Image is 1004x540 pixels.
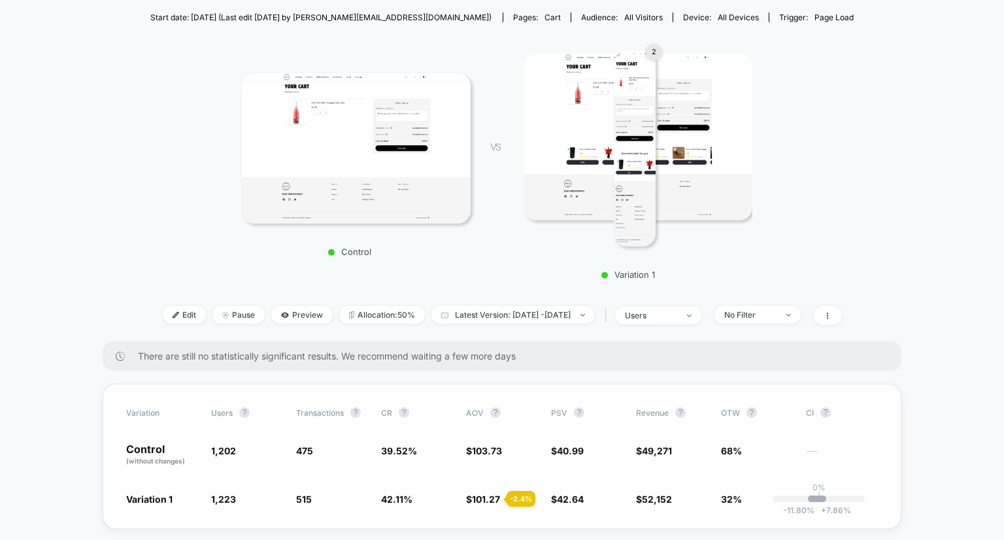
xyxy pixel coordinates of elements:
span: | [601,306,615,325]
span: Edit [163,306,206,324]
span: OTW [721,407,793,418]
span: 32% [721,494,742,505]
p: 0% [812,482,826,492]
p: Control [126,444,198,466]
span: VS [490,141,501,152]
span: AOV [466,408,484,418]
span: 68% [721,445,742,456]
span: $ [466,445,502,456]
span: Device: [673,12,769,22]
span: Allocation: 50% [339,306,425,324]
span: 1,223 [211,494,236,505]
span: 101.27 [472,494,500,505]
img: Variation 1 main [614,50,655,246]
span: 475 [296,445,313,456]
span: + [821,505,826,515]
div: No Filter [724,310,777,320]
button: ? [820,407,831,418]
div: users [625,311,677,320]
img: Variation 1 1 [524,54,752,220]
span: Transactions [296,408,344,418]
img: edit [173,312,179,318]
button: ? [350,407,361,418]
span: PSV [551,408,567,418]
span: Revenue [636,408,669,418]
span: 103.73 [472,445,502,456]
div: Audience: [581,12,663,22]
img: end [687,314,692,317]
button: ? [490,407,501,418]
span: All Visitors [624,12,663,22]
span: 7.86 % [814,505,851,515]
button: ? [399,407,409,418]
span: 52,152 [642,494,672,505]
span: 40.99 [557,445,584,456]
p: | [818,492,820,502]
span: Latest Version: [DATE] - [DATE] [431,306,595,324]
div: Pages: [513,12,561,22]
span: Page Load [814,12,854,22]
img: rebalance [349,311,354,318]
span: Start date: [DATE] (Last edit [DATE] by [PERSON_NAME][EMAIL_ADDRESS][DOMAIN_NAME]) [150,12,492,22]
span: users [211,408,233,418]
span: $ [636,494,672,505]
span: all devices [718,12,759,22]
button: ? [574,407,584,418]
span: cart [544,12,561,22]
img: end [222,312,229,318]
span: CI [806,407,878,418]
span: 39.52 % [381,445,417,456]
p: Control [235,246,464,257]
span: Preview [271,306,333,324]
span: --- [806,447,878,466]
span: Pause [212,306,265,324]
span: There are still no statistically significant results. We recommend waiting a few more days [138,350,875,362]
span: 515 [296,494,312,505]
div: 2 [646,44,662,60]
span: $ [466,494,500,505]
img: end [786,314,791,316]
button: ? [746,407,757,418]
span: (without changes) [126,457,185,465]
span: Variation [126,407,198,418]
p: Variation 1 [514,269,743,280]
span: 49,271 [642,445,672,456]
span: -11.80 % [783,505,814,515]
span: $ [551,494,584,505]
img: Control main [242,73,471,223]
img: calendar [441,312,448,318]
img: end [580,314,585,316]
button: ? [239,407,250,418]
span: $ [636,445,672,456]
div: - 2.4 % [507,491,535,507]
span: 42.64 [557,494,584,505]
span: 42.11 % [381,494,412,505]
span: Variation 1 [126,494,173,505]
span: CR [381,408,392,418]
div: Trigger: [779,12,854,22]
button: ? [675,407,686,418]
span: $ [551,445,584,456]
span: 1,202 [211,445,236,456]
